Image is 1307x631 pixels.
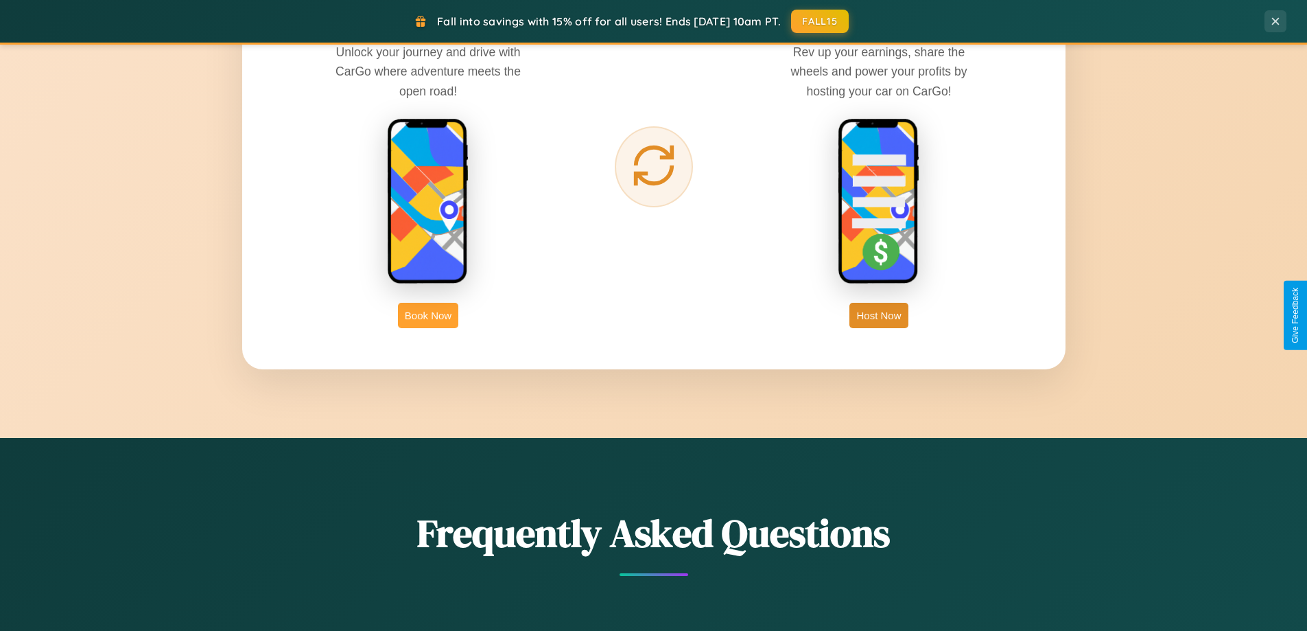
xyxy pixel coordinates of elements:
button: Book Now [398,303,458,328]
div: Give Feedback [1291,288,1300,343]
p: Unlock your journey and drive with CarGo where adventure meets the open road! [325,43,531,100]
button: Host Now [849,303,908,328]
span: Fall into savings with 15% off for all users! Ends [DATE] 10am PT. [437,14,781,28]
img: rent phone [387,118,469,286]
img: host phone [838,118,920,286]
button: FALL15 [791,10,849,33]
h2: Frequently Asked Questions [242,507,1065,560]
p: Rev up your earnings, share the wheels and power your profits by hosting your car on CarGo! [776,43,982,100]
